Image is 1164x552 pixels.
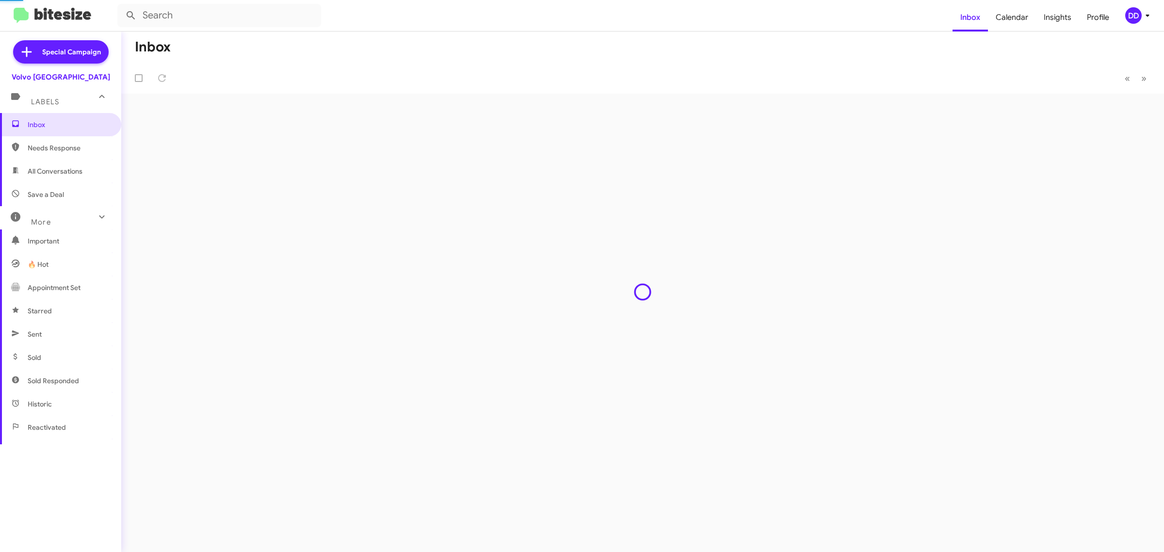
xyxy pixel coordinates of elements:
span: Sold Responded [28,376,79,386]
span: Appointment Set [28,283,81,292]
span: Inbox [28,120,110,130]
a: Calendar [988,3,1036,32]
div: Volvo [GEOGRAPHIC_DATA] [12,72,110,82]
span: Sold [28,353,41,362]
span: Historic [28,399,52,409]
span: « [1125,72,1130,84]
a: Insights [1036,3,1079,32]
h1: Inbox [135,39,171,55]
button: DD [1117,7,1153,24]
a: Inbox [953,3,988,32]
a: Special Campaign [13,40,109,64]
span: Starred [28,306,52,316]
span: More [31,218,51,227]
span: Sent [28,329,42,339]
span: All Conversations [28,166,82,176]
span: Save a Deal [28,190,64,199]
span: Needs Response [28,143,110,153]
button: Next [1135,68,1152,88]
span: Important [28,236,110,246]
input: Search [117,4,321,27]
span: Reactivated [28,422,66,432]
nav: Page navigation example [1119,68,1152,88]
span: » [1141,72,1147,84]
span: Special Campaign [42,47,101,57]
div: DD [1125,7,1142,24]
a: Profile [1079,3,1117,32]
span: 🔥 Hot [28,260,48,269]
button: Previous [1119,68,1136,88]
span: Labels [31,97,59,106]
